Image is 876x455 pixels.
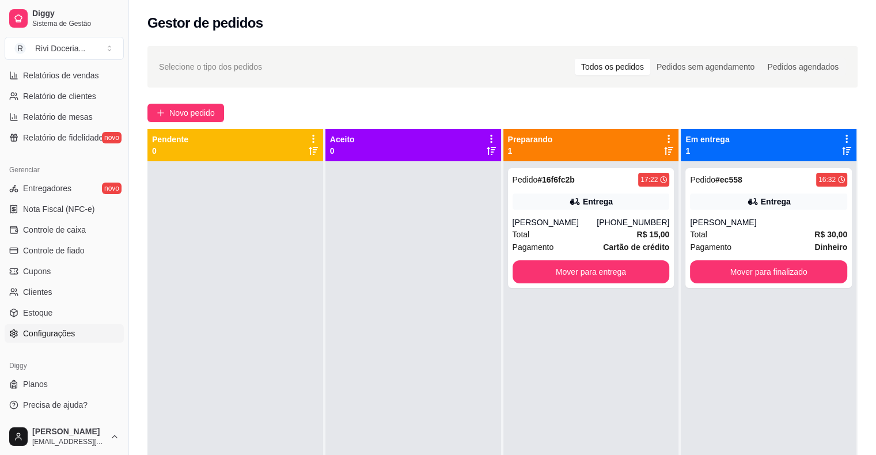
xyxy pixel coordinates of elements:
a: DiggySistema de Gestão [5,5,124,32]
span: [PERSON_NAME] [32,427,105,437]
button: Mover para entrega [513,260,670,283]
span: R [14,43,26,54]
button: [PERSON_NAME][EMAIL_ADDRESS][DOMAIN_NAME] [5,423,124,450]
div: Diggy [5,357,124,375]
span: Cupons [23,266,51,277]
strong: R$ 15,00 [636,230,669,239]
a: Clientes [5,283,124,301]
span: Clientes [23,286,52,298]
div: Gerenciar [5,161,124,179]
button: Select a team [5,37,124,60]
div: [PHONE_NUMBER] [597,217,669,228]
span: Controle de fiado [23,245,85,256]
span: Planos [23,378,48,390]
span: Sistema de Gestão [32,19,119,28]
button: Novo pedido [147,104,224,122]
span: Estoque [23,307,52,318]
div: 16:32 [818,175,836,184]
span: Relatórios de vendas [23,70,99,81]
span: Diggy [32,9,119,19]
span: Relatório de mesas [23,111,93,123]
p: Aceito [330,134,355,145]
a: Controle de fiado [5,241,124,260]
span: plus [157,109,165,117]
p: 0 [152,145,188,157]
p: 1 [685,145,729,157]
span: Precisa de ajuda? [23,399,88,411]
strong: Dinheiro [814,242,847,252]
strong: Cartão de crédito [603,242,669,252]
span: Pedido [513,175,538,184]
a: Relatórios de vendas [5,66,124,85]
h2: Gestor de pedidos [147,14,263,32]
div: Entrega [583,196,613,207]
p: 0 [330,145,355,157]
span: Controle de caixa [23,224,86,236]
span: Total [690,228,707,241]
strong: # ec558 [715,175,742,184]
a: Estoque [5,304,124,322]
div: [PERSON_NAME] [690,217,847,228]
div: Pedidos agendados [761,59,845,75]
a: Nota Fiscal (NFC-e) [5,200,124,218]
div: [PERSON_NAME] [513,217,597,228]
div: Entrega [761,196,791,207]
span: Relatório de fidelidade [23,132,103,143]
a: Configurações [5,324,124,343]
span: Configurações [23,328,75,339]
span: Pagamento [513,241,554,253]
span: Nota Fiscal (NFC-e) [23,203,94,215]
span: Entregadores [23,183,71,194]
span: [EMAIL_ADDRESS][DOMAIN_NAME] [32,437,105,446]
a: Entregadoresnovo [5,179,124,198]
span: Selecione o tipo dos pedidos [159,60,262,73]
p: Preparando [508,134,553,145]
span: Novo pedido [169,107,215,119]
div: Rivi Doceria ... [35,43,85,54]
strong: R$ 30,00 [814,230,847,239]
p: 1 [508,145,553,157]
div: Pedidos sem agendamento [650,59,761,75]
div: Todos os pedidos [575,59,650,75]
a: Controle de caixa [5,221,124,239]
a: Cupons [5,262,124,280]
a: Relatório de fidelidadenovo [5,128,124,147]
button: Mover para finalizado [690,260,847,283]
strong: # 16f6fc2b [537,175,575,184]
div: 17:22 [640,175,658,184]
p: Pendente [152,134,188,145]
span: Pagamento [690,241,731,253]
span: Total [513,228,530,241]
a: Relatório de mesas [5,108,124,126]
a: Relatório de clientes [5,87,124,105]
span: Pedido [690,175,715,184]
a: Planos [5,375,124,393]
a: Precisa de ajuda? [5,396,124,414]
span: Relatório de clientes [23,90,96,102]
p: Em entrega [685,134,729,145]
